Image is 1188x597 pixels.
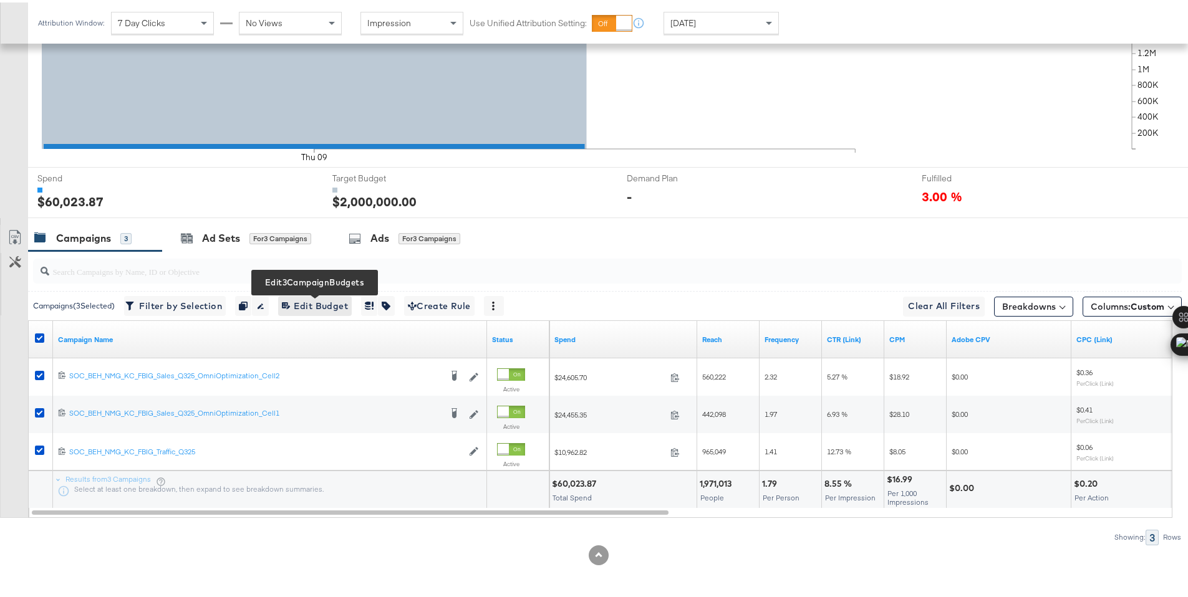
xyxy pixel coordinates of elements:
div: $60,023.87 [552,475,600,487]
span: 560,222 [702,370,726,379]
div: Ad Sets [202,229,240,243]
div: Ads [370,229,389,243]
span: 2.32 [765,370,777,379]
span: $0.36 [1076,365,1093,375]
span: 965,049 [702,444,726,454]
span: $24,455.35 [554,408,665,417]
span: Per Action [1075,490,1109,500]
div: $2,000,000.00 [332,190,417,208]
span: 1.97 [765,407,777,416]
a: Adobe CPV [952,332,1066,342]
div: $16.99 [887,471,916,483]
span: Per Impression [825,490,876,500]
span: $0.41 [1076,403,1093,412]
a: The average number of times your ad was served to each person. [765,332,817,342]
span: $24,605.70 [554,370,665,380]
div: SOC_BEH_NMG_KC_FBIG_Sales_Q325_OmniOptimization_Cell2 [69,368,441,378]
span: $0.00 [952,407,968,416]
button: Breakdowns [994,294,1073,314]
span: 12.73 % [827,444,851,454]
text: Thu 09 [301,149,327,160]
a: Shows the current state of your Ad Campaign. [492,332,544,342]
span: $18.92 [889,370,909,379]
div: Campaigns [56,229,111,243]
label: Active [497,420,525,428]
label: Use Unified Attribution Setting: [470,15,587,27]
a: SOC_BEH_NMG_KC_FBIG_Sales_Q325_OmniOptimization_Cell1 [69,406,441,418]
div: 3 [120,231,132,242]
span: 6.93 % [827,407,848,416]
a: SOC_BEH_NMG_KC_FBIG_Sales_Q325_OmniOptimization_Cell2 [69,368,441,381]
div: $60,023.87 [37,190,104,208]
div: Campaigns ( 3 Selected) [33,298,115,309]
div: SOC_BEH_NMG_KC_FBIG_Sales_Q325_OmniOptimization_Cell1 [69,406,441,416]
span: 7 Day Clicks [118,15,165,26]
div: Rows [1162,530,1182,539]
span: Filter by Selection [128,296,222,312]
span: $28.10 [889,407,909,416]
span: $0.06 [1076,440,1093,449]
span: Total Spend [553,490,592,500]
button: Create Rule [404,294,475,313]
span: 1.41 [765,444,777,454]
span: 3.00 % [922,185,962,202]
label: Active [497,383,525,391]
div: Showing: [1114,530,1146,539]
span: 442,098 [702,407,726,416]
span: $0.00 [952,370,968,379]
div: $0.20 [1074,475,1101,487]
div: $0.00 [949,480,978,492]
sub: Per Click (Link) [1076,377,1114,384]
span: No Views [246,15,283,26]
span: Per 1,000 Impressions [887,486,929,504]
span: Columns: [1091,298,1164,310]
span: 5.27 % [827,370,848,379]
div: SOC_BEH_NMG_KC_FBIG_Traffic_Q325 [69,444,463,454]
a: The total amount spent to date. [554,332,692,342]
span: Edit Budget [282,296,348,312]
span: Target Budget [332,170,426,182]
a: Your campaign name. [58,332,482,342]
span: People [700,490,724,500]
div: 1.79 [762,475,781,487]
div: 1,971,013 [700,475,735,487]
span: Demand Plan [627,170,720,182]
a: The average cost you've paid to have 1,000 impressions of your ad. [889,332,942,342]
a: The number of people your ad was served to. [702,332,755,342]
a: SOC_BEH_NMG_KC_FBIG_Traffic_Q325 [69,444,463,455]
span: Custom [1131,298,1164,310]
span: Per Person [763,490,799,500]
button: Columns:Custom [1083,294,1182,314]
span: Spend [37,170,131,182]
div: 3 [1146,527,1159,543]
span: $8.05 [889,444,905,454]
div: 8.55 % [824,475,856,487]
span: Clear All Filters [908,296,980,312]
input: Search Campaigns by Name, ID or Objective [49,252,1076,276]
span: Impression [367,15,411,26]
span: $0.00 [952,444,968,454]
a: The number of clicks received on a link in your ad divided by the number of impressions. [827,332,879,342]
div: for 3 Campaigns [398,231,460,242]
button: Edit3CampaignBudgetsEdit Budget [278,294,352,313]
span: [DATE] [670,15,696,26]
button: Filter by Selection [124,294,226,313]
div: Attribution Window: [37,16,105,25]
div: - [627,185,632,203]
sub: Per Click (Link) [1076,414,1114,422]
span: Create Rule [408,296,471,312]
span: $10,962.82 [554,445,665,454]
sub: Per Click (Link) [1076,452,1114,459]
div: for 3 Campaigns [249,231,311,242]
span: Fulfilled [922,170,1015,182]
label: Active [497,457,525,466]
button: Clear All Filters [903,294,985,314]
